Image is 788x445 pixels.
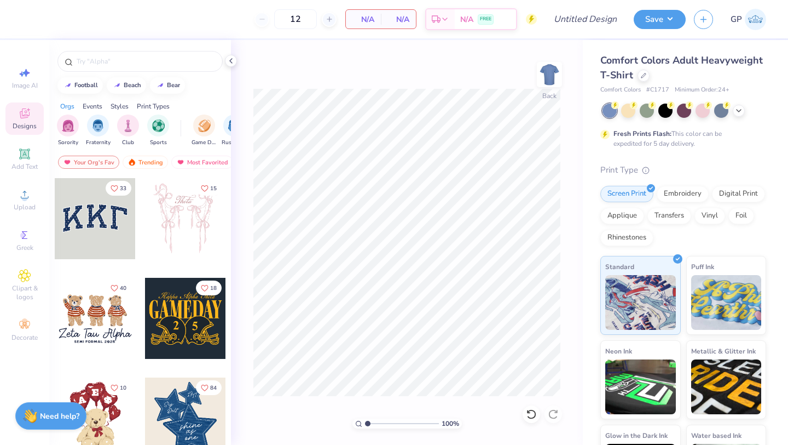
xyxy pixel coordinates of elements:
span: N/A [387,14,409,25]
div: filter for Rush & Bid [222,115,247,147]
div: Most Favorited [171,156,233,169]
img: trend_line.gif [63,82,72,89]
span: 33 [120,186,126,191]
span: Comfort Colors [600,85,641,95]
button: bear [150,77,185,94]
div: Trending [123,156,168,169]
span: FREE [480,15,491,23]
span: Water based Ink [691,430,741,441]
span: 84 [210,385,217,391]
button: filter button [57,115,79,147]
img: Fraternity Image [92,119,104,132]
span: GP [731,13,742,26]
span: Upload [14,203,36,212]
button: football [57,77,103,94]
span: Glow in the Dark Ink [605,430,668,441]
img: Sports Image [152,119,165,132]
span: Standard [605,261,634,272]
img: Back [538,64,560,85]
div: Events [83,101,102,111]
img: trending.gif [128,158,136,166]
div: filter for Fraternity [86,115,111,147]
span: Minimum Order: 24 + [675,85,729,95]
span: Image AI [12,81,38,90]
span: N/A [352,14,374,25]
span: N/A [460,14,473,25]
span: 40 [120,286,126,291]
span: Decorate [11,333,38,342]
span: # C1717 [646,85,669,95]
button: Like [196,281,222,295]
img: Gabriela Perez [745,9,766,30]
div: Digital Print [712,186,765,202]
div: Print Type [600,164,766,176]
input: – – [274,9,317,29]
span: Puff Ink [691,261,714,272]
img: trend_line.gif [156,82,165,89]
div: Applique [600,208,644,224]
span: Fraternity [86,139,111,147]
span: 18 [210,286,217,291]
div: filter for Sports [147,115,169,147]
button: Save [634,10,686,29]
div: Vinyl [694,208,725,224]
span: Rush & Bid [222,139,247,147]
img: Game Day Image [198,119,211,132]
button: Like [106,181,131,196]
div: Foil [728,208,754,224]
div: Back [542,91,557,101]
span: Add Text [11,162,38,171]
img: Sorority Image [62,119,74,132]
img: Club Image [122,119,134,132]
button: filter button [192,115,217,147]
div: filter for Game Day [192,115,217,147]
input: Untitled Design [545,8,625,30]
div: Rhinestones [600,230,653,246]
span: Sports [150,139,167,147]
input: Try "Alpha" [76,56,216,67]
span: 10 [120,385,126,391]
span: Comfort Colors Adult Heavyweight T-Shirt [600,54,763,82]
div: filter for Club [117,115,139,147]
div: Embroidery [657,186,709,202]
span: Club [122,139,134,147]
button: beach [107,77,146,94]
span: Clipart & logos [5,284,44,301]
img: Rush & Bid Image [228,119,241,132]
div: football [74,82,98,88]
img: trend_line.gif [113,82,121,89]
strong: Fresh Prints Flash: [613,129,671,138]
div: Your Org's Fav [58,156,119,169]
div: Screen Print [600,186,653,202]
span: Game Day [192,139,217,147]
img: Standard [605,275,676,330]
button: Like [106,281,131,295]
img: Metallic & Glitter Ink [691,360,762,414]
button: filter button [147,115,169,147]
span: 100 % [442,419,459,429]
div: Orgs [60,101,74,111]
img: most_fav.gif [63,158,72,166]
span: Metallic & Glitter Ink [691,345,756,357]
div: Print Types [137,101,170,111]
button: Like [196,181,222,196]
span: 15 [210,186,217,191]
strong: Need help? [40,411,79,421]
span: Greek [16,243,33,252]
button: filter button [117,115,139,147]
div: Styles [111,101,129,111]
button: Like [196,380,222,395]
div: Transfers [647,208,691,224]
img: Neon Ink [605,360,676,414]
div: beach [124,82,141,88]
div: filter for Sorority [57,115,79,147]
div: bear [167,82,180,88]
a: GP [731,9,766,30]
button: filter button [86,115,111,147]
span: Designs [13,122,37,130]
img: Puff Ink [691,275,762,330]
img: most_fav.gif [176,158,185,166]
span: Sorority [58,139,78,147]
button: filter button [222,115,247,147]
div: This color can be expedited for 5 day delivery. [613,129,748,149]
